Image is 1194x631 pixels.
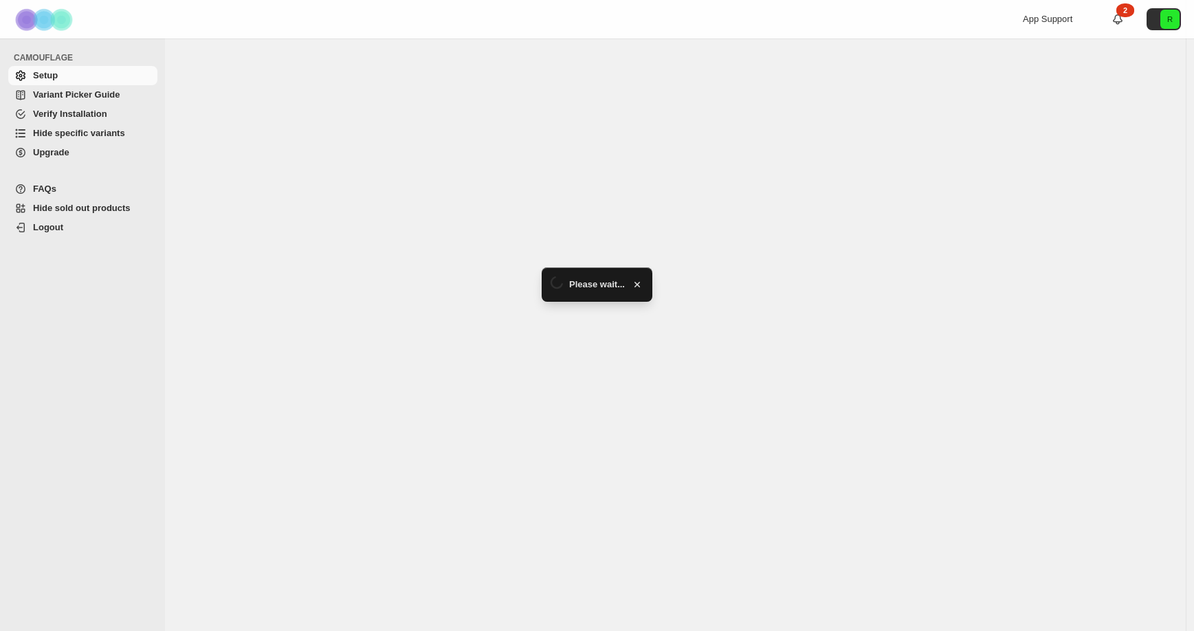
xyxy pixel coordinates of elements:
[8,104,157,124] a: Verify Installation
[8,124,157,143] a: Hide specific variants
[33,184,56,194] span: FAQs
[33,128,125,138] span: Hide specific variants
[8,85,157,104] a: Variant Picker Guide
[1116,3,1134,17] div: 2
[8,66,157,85] a: Setup
[33,147,69,157] span: Upgrade
[11,1,80,38] img: Camouflage
[14,52,158,63] span: CAMOUFLAGE
[1111,12,1125,26] a: 2
[33,70,58,80] span: Setup
[33,89,120,100] span: Variant Picker Guide
[8,218,157,237] a: Logout
[33,222,63,232] span: Logout
[8,179,157,199] a: FAQs
[569,278,625,291] span: Please wait...
[33,109,107,119] span: Verify Installation
[1160,10,1180,29] span: Avatar with initials R
[33,203,131,213] span: Hide sold out products
[1147,8,1181,30] button: Avatar with initials R
[8,199,157,218] a: Hide sold out products
[1167,15,1173,23] text: R
[1023,14,1072,24] span: App Support
[8,143,157,162] a: Upgrade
